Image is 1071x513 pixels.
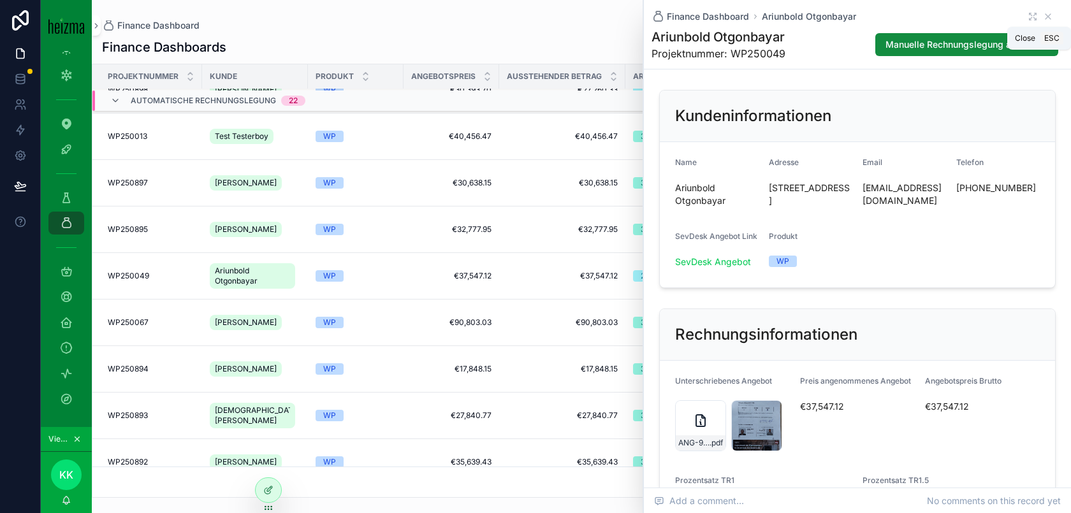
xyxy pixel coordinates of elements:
[507,178,618,188] span: €30,638.15
[215,405,290,426] span: [DEMOGRAPHIC_DATA][PERSON_NAME]
[641,177,692,189] div: 3 Rechnungen
[1042,33,1062,43] span: Esc
[316,224,396,235] a: WP
[48,434,70,444] span: Viewing as Kathrin
[675,324,857,345] h2: Rechnungsinformationen
[323,456,336,468] div: WP
[507,457,618,467] a: €35,639.43
[507,71,602,82] span: Ausstehender Betrag
[215,364,277,374] span: [PERSON_NAME]
[210,359,300,379] a: [PERSON_NAME]
[108,271,149,281] span: WP250049
[678,438,710,448] span: ANG-9763-Otgoubayar-2025-03-27-(1)
[507,364,618,374] a: €17,848.15
[654,495,744,507] span: Add a comment...
[210,261,300,291] a: Ariunbold Otgonbayar
[215,131,268,141] span: Test Testerboy
[108,224,148,235] span: WP250895
[108,178,194,188] a: WP250897
[131,96,276,106] span: Automatische Rechnungslegung
[776,256,789,267] div: WP
[411,224,492,235] a: €32,777.95
[323,177,336,189] div: WP
[108,224,194,235] a: WP250895
[800,400,915,413] span: €37,547.12
[411,364,492,374] a: €17,848.15
[102,38,226,56] h1: Finance Dashboards
[507,317,618,328] span: €90,803.03
[675,157,697,167] span: Name
[210,126,300,147] a: Test Testerboy
[210,173,300,193] a: [PERSON_NAME]
[641,363,692,375] div: 3 Rechnungen
[316,131,396,142] a: WP
[675,376,772,386] span: Unterschriebenes Angebot
[108,131,194,141] a: WP250013
[210,452,300,472] a: [PERSON_NAME]
[411,71,476,82] span: Angebotspreis
[316,456,396,468] a: WP
[927,495,1061,507] span: No comments on this record yet
[769,182,852,207] span: [STREET_ADDRESS]
[633,410,774,421] a: 3 Rechnungen
[1015,33,1035,43] span: Close
[41,51,92,427] div: scrollable content
[108,71,178,82] span: Projektnummer
[652,28,785,46] h1: Ariunbold Otgonbayar
[108,410,194,421] a: WP250893
[641,270,692,282] div: 2 Rechnungen
[411,271,492,281] a: €37,547.12
[323,410,336,421] div: WP
[215,457,277,467] span: [PERSON_NAME]
[323,131,336,142] div: WP
[316,410,396,421] a: WP
[633,363,774,375] a: 3 Rechnungen
[48,17,84,34] img: App logo
[108,178,148,188] span: WP250897
[210,219,300,240] a: [PERSON_NAME]
[215,266,290,286] span: Ariunbold Otgonbayar
[925,376,1002,386] span: Angebotspreis Brutto
[675,256,751,267] a: SevDesk Angebot
[800,376,911,386] span: Preis angenommenes Angebot
[108,317,194,328] a: WP250067
[641,317,692,328] div: 3 Rechnungen
[411,131,492,141] a: €40,456.47
[102,19,200,32] a: Finance Dashboard
[925,400,1009,413] span: €37,547.12
[108,364,194,374] a: WP250894
[675,106,831,126] h2: Kundeninformationen
[215,178,277,188] span: [PERSON_NAME]
[108,410,148,421] span: WP250893
[885,38,1048,51] span: Manuelle Rechnungslegung aktivieren
[411,178,492,188] a: €30,638.15
[675,182,759,207] span: Ariunbold Otgonbayar
[215,224,277,235] span: [PERSON_NAME]
[411,317,492,328] a: €90,803.03
[667,10,749,23] span: Finance Dashboard
[633,131,774,142] a: 3 Rechnungen
[633,317,774,328] a: 3 Rechnungen
[108,271,194,281] a: WP250049
[633,270,774,282] a: 2 Rechnungen
[762,10,856,23] span: Ariunbold Otgonbayar
[507,410,618,421] a: €27,840.77
[316,270,396,282] a: WP
[411,457,492,467] a: €35,639.43
[323,363,336,375] div: WP
[641,131,692,142] div: 3 Rechnungen
[316,177,396,189] a: WP
[59,467,73,482] span: KK
[411,410,492,421] a: €27,840.77
[956,157,984,167] span: Telefon
[323,270,336,282] div: WP
[956,182,1040,194] span: [PHONE_NUMBER]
